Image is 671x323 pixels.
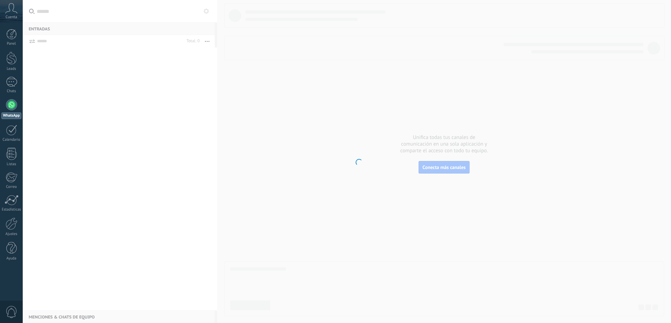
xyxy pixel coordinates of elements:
div: Ayuda [1,256,22,261]
div: Correo [1,185,22,189]
div: Calendario [1,138,22,142]
span: Cuenta [6,15,17,20]
div: Leads [1,67,22,71]
div: WhatsApp [1,112,21,119]
div: Panel [1,42,22,46]
div: Listas [1,162,22,167]
div: Estadísticas [1,207,22,212]
div: Ajustes [1,232,22,236]
div: Chats [1,89,22,94]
